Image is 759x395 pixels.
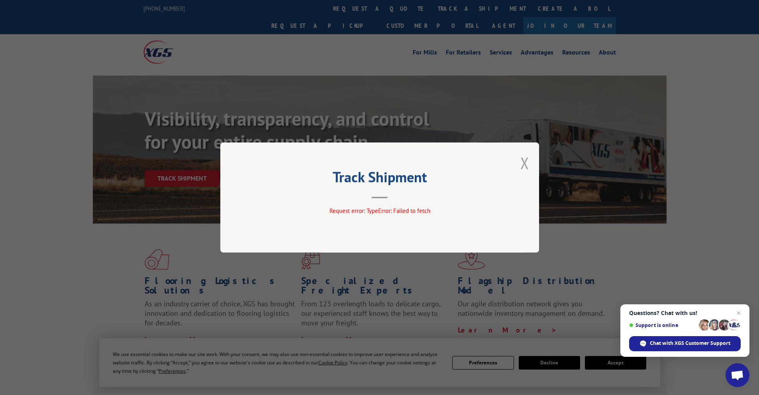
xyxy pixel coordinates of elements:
[629,310,741,316] span: Questions? Chat with us!
[329,207,430,214] span: Request error: TypeError: Failed to fetch
[260,171,499,187] h2: Track Shipment
[726,363,749,387] div: Open chat
[629,322,696,328] span: Support is online
[734,308,743,318] span: Close chat
[520,152,529,173] button: Close modal
[650,340,730,347] span: Chat with XGS Customer Support
[629,336,741,351] div: Chat with XGS Customer Support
